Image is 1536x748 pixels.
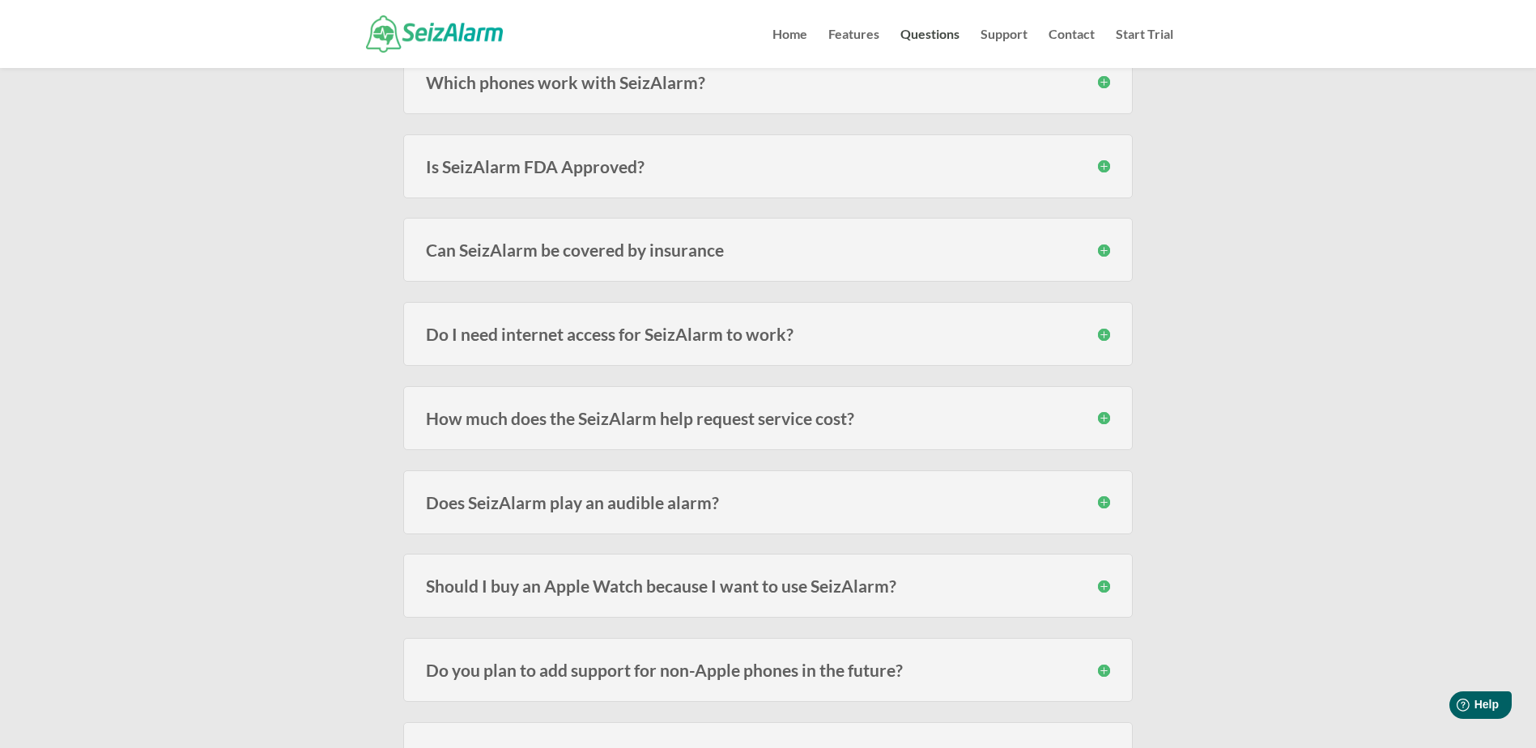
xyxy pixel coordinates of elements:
a: Features [828,28,879,68]
a: Start Trial [1116,28,1173,68]
h3: Should I buy an Apple Watch because I want to use SeizAlarm? [426,577,1110,594]
h3: Is SeizAlarm FDA Approved? [426,158,1110,175]
a: Home [772,28,807,68]
h3: Which phones work with SeizAlarm? [426,74,1110,91]
a: Contact [1049,28,1095,68]
h3: How much does the SeizAlarm help request service cost? [426,410,1110,427]
h3: Does SeizAlarm play an audible alarm? [426,494,1110,511]
h3: Can SeizAlarm be covered by insurance [426,241,1110,258]
a: Questions [900,28,959,68]
h3: Do you plan to add support for non-Apple phones in the future? [426,661,1110,678]
h3: Do I need internet access for SeizAlarm to work? [426,325,1110,342]
img: SeizAlarm [366,15,503,52]
a: Support [981,28,1028,68]
iframe: Help widget launcher [1392,685,1518,730]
